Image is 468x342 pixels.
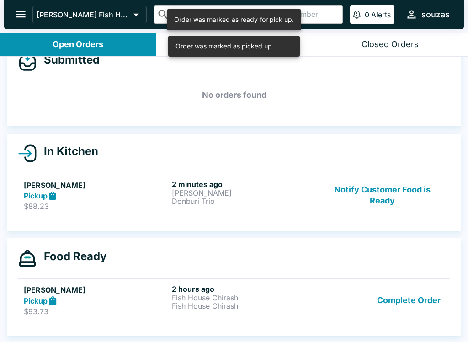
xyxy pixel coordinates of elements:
a: [PERSON_NAME]Pickup$88.232 minutes ago[PERSON_NAME]Donburi TrioNotify Customer Food is Ready [18,174,450,217]
div: Order was marked as picked up. [175,38,274,54]
p: Donburi Trio [172,197,316,205]
a: [PERSON_NAME]Pickup$93.732 hours agoFish House ChirashiFish House ChirashiComplete Order [18,278,450,321]
p: Fish House Chirashi [172,294,316,302]
h5: No orders found [18,79,450,112]
button: Notify Customer Food is Ready [320,180,444,211]
button: souzas [402,5,453,24]
div: Order was marked as ready for pick up. [174,12,294,27]
h5: [PERSON_NAME] [24,180,168,191]
h5: [PERSON_NAME] [24,284,168,295]
p: [PERSON_NAME] [172,189,316,197]
strong: Pickup [24,191,48,200]
p: $88.23 [24,202,168,211]
button: open drawer [9,3,32,26]
p: $93.73 [24,307,168,316]
button: [PERSON_NAME] Fish House [32,6,147,23]
strong: Pickup [24,296,48,305]
h6: 2 hours ago [172,284,316,294]
p: Fish House Chirashi [172,302,316,310]
div: souzas [421,9,450,20]
h6: 2 minutes ago [172,180,316,189]
p: 0 [365,10,369,19]
p: Alerts [371,10,391,19]
button: Complete Order [373,284,444,316]
h4: Food Ready [37,250,106,263]
div: Open Orders [53,39,103,50]
p: [PERSON_NAME] Fish House [37,10,130,19]
div: Closed Orders [362,39,419,50]
h4: In Kitchen [37,144,98,158]
h4: Submitted [37,53,100,67]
